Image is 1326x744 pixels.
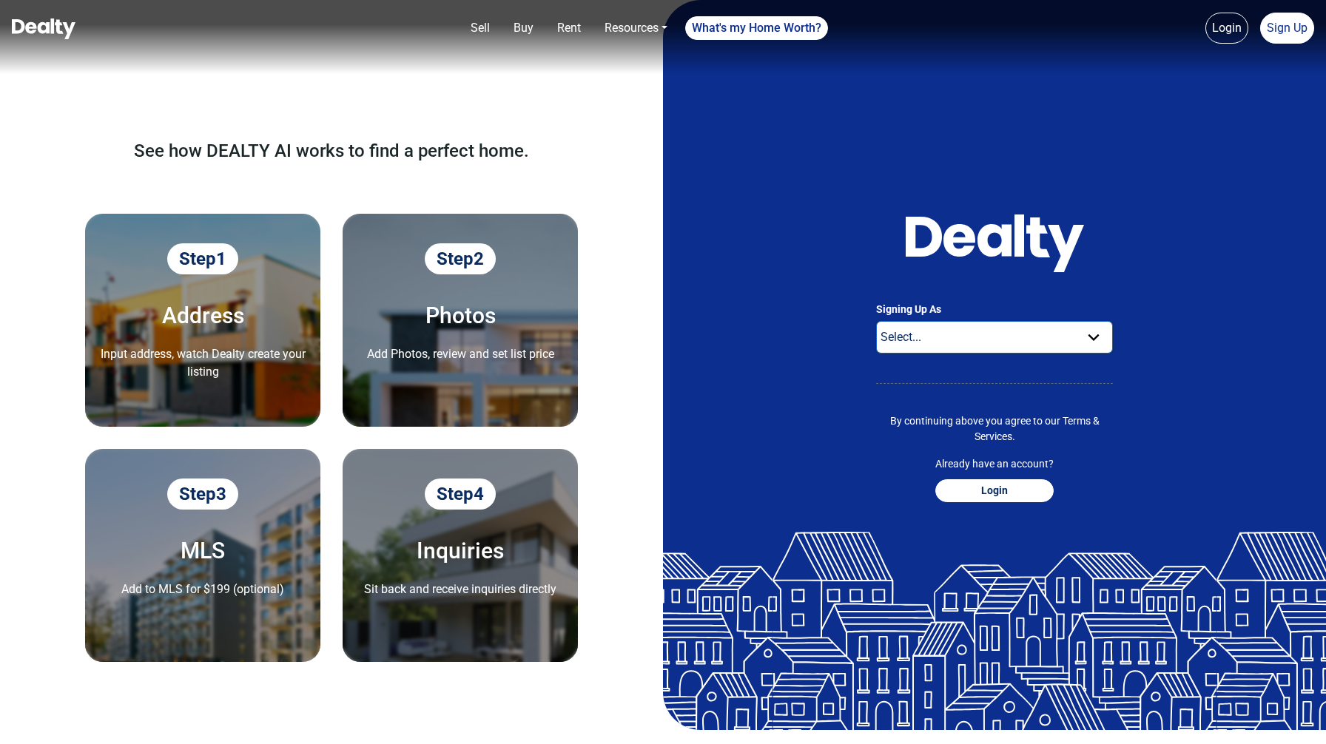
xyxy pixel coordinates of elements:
p: Sit back and receive inquiries directly [354,581,566,598]
img: Dealty - Buy, Sell & Rent Homes [12,18,75,39]
h5: Inquiries [354,539,566,563]
p: Add Photos, review and set list price [354,345,566,363]
p: Add to MLS for $199 (optional) [97,581,309,598]
h5: Photos [354,304,566,328]
iframe: To enrich screen reader interactions, please activate Accessibility in Grammarly extension settings [7,700,52,744]
span: Step 3 [167,478,238,510]
a: Resources [599,13,673,43]
span: Step 4 [425,478,496,510]
iframe: Intercom live chat [1276,694,1311,729]
p: Input address, watch Dealty create your listing [97,345,309,381]
p: Already have an account? [935,456,1054,472]
h5: MLS [97,539,309,563]
a: Rent [551,13,587,43]
button: Login [935,479,1054,502]
a: Login [1205,13,1248,44]
span: Step 2 [425,243,496,274]
p: By continuing above you agree to our . [876,413,1113,444]
span: Step 1 [167,243,238,274]
h5: Address [97,304,309,328]
a: Buy [508,13,539,43]
a: Sign Up [1260,13,1314,44]
label: Signing Up As [876,302,1113,317]
a: What's my Home Worth? [685,16,828,40]
h1: See how DEALTY AI works to find a perfect home. [37,141,626,162]
a: Sell [465,13,496,43]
